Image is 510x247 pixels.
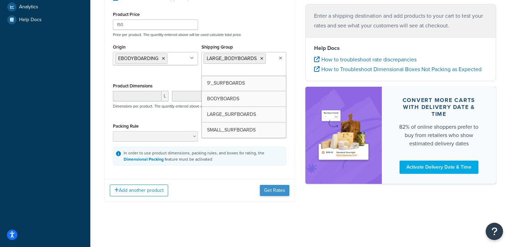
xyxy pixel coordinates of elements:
span: LARGE_BODYBOARDS [207,55,257,62]
span: BODYBOARDS [207,95,239,102]
span: Help Docs [19,17,42,23]
img: feature-image-ddt-36eae7f7280da8017bfb280eaccd9c446f90b1fe08728e4019434db127062ab4.png [316,97,371,173]
button: Get Rates [260,185,289,196]
label: Product Price [113,12,140,17]
button: Add another product [110,185,168,196]
div: In order to use product dimensions, packing rules, and boxes for rating, the feature must be acti... [124,150,264,162]
label: Packing Rule [113,123,139,129]
a: Help Docs [5,14,85,26]
label: Origin [113,44,125,50]
a: BODYBOARDS [202,91,286,107]
p: Price per product. The quantity entered above will be used calculate total price. [111,32,288,37]
a: LARGE_SURFBOARDS [202,107,286,122]
label: Shipping Group [201,44,233,50]
span: SMALL_SURFBOARDS [207,126,256,134]
a: Activate Delivery Date & Time [400,161,478,174]
p: Dimensions per product. The quantity entered above will be used calculate total volume. [111,104,257,109]
div: Convert more carts with delivery date & time [398,97,479,118]
p: Enter a shipping destination and add products to your cart to test your rates and see what your c... [314,11,487,31]
span: Analytics [19,4,38,10]
a: How to Troubleshoot Dimensional Boxes Not Packing as Expected [314,65,482,73]
a: Analytics [5,1,85,13]
label: Product Dimensions [113,83,153,88]
span: EBODYBOARDING [118,55,158,62]
a: Dimensional Packing [124,156,164,162]
button: Open Resource Center [486,223,503,240]
span: L [162,91,168,101]
h4: Help Docs [314,44,487,52]
a: How to troubleshoot rate discrepancies [314,56,417,63]
div: 82% of online shoppers prefer to buy from retailers who show estimated delivery dates [398,123,479,148]
span: LARGE_SURFBOARDS [207,111,256,118]
a: SMALL_SURFBOARDS [202,122,286,138]
a: 9'_SURFBOARDS [202,76,286,91]
span: 9'_SURFBOARDS [207,79,245,87]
